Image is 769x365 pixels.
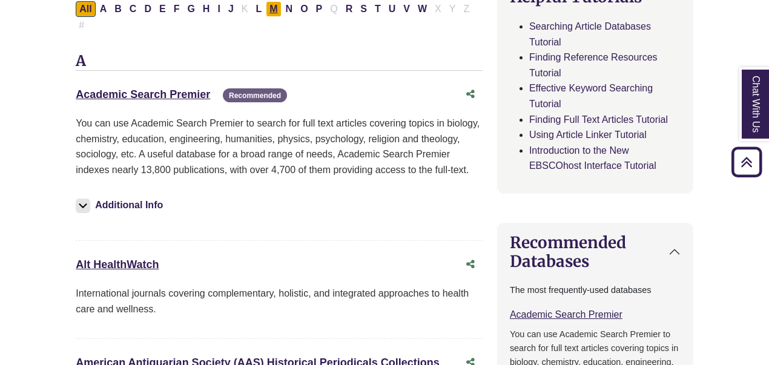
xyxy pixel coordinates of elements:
[297,1,311,17] button: Filter Results O
[414,1,431,17] button: Filter Results W
[385,1,400,17] button: Filter Results U
[529,114,668,125] a: Finding Full Text Articles Tutorial
[76,197,167,214] button: Additional Info
[140,1,155,17] button: Filter Results D
[214,1,223,17] button: Filter Results I
[183,1,198,17] button: Filter Results G
[111,1,125,17] button: Filter Results B
[529,52,658,78] a: Finding Reference Resources Tutorial
[727,154,766,170] a: Back to Top
[266,1,281,17] button: Filter Results M
[458,83,483,106] button: Share this database
[170,1,183,17] button: Filter Results F
[357,1,371,17] button: Filter Results S
[529,21,651,47] a: Searching Article Databases Tutorial
[76,88,210,100] a: Academic Search Premier
[529,83,653,109] a: Effective Keyword Searching Tutorial
[510,309,622,320] a: Academic Search Premier
[76,3,474,30] div: Alpha-list to filter by first letter of database name
[76,53,483,71] h3: A
[342,1,357,17] button: Filter Results R
[282,1,297,17] button: Filter Results N
[400,1,414,17] button: Filter Results V
[76,116,483,177] p: You can use Academic Search Premier to search for full text articles covering topics in biology, ...
[529,130,647,140] a: Using Article Linker Tutorial
[312,1,326,17] button: Filter Results P
[498,223,693,280] button: Recommended Databases
[156,1,170,17] button: Filter Results E
[96,1,111,17] button: Filter Results A
[510,283,681,297] p: The most frequently-used databases
[76,286,483,317] p: International journals covering complementary, holistic, and integrated approaches to health care...
[76,258,159,271] a: Alt HealthWatch
[225,1,237,17] button: Filter Results J
[126,1,140,17] button: Filter Results C
[199,1,214,17] button: Filter Results H
[371,1,384,17] button: Filter Results T
[458,253,483,276] button: Share this database
[76,1,95,17] button: All
[529,145,656,171] a: Introduction to the New EBSCOhost Interface Tutorial
[252,1,265,17] button: Filter Results L
[223,88,287,102] span: Recommended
